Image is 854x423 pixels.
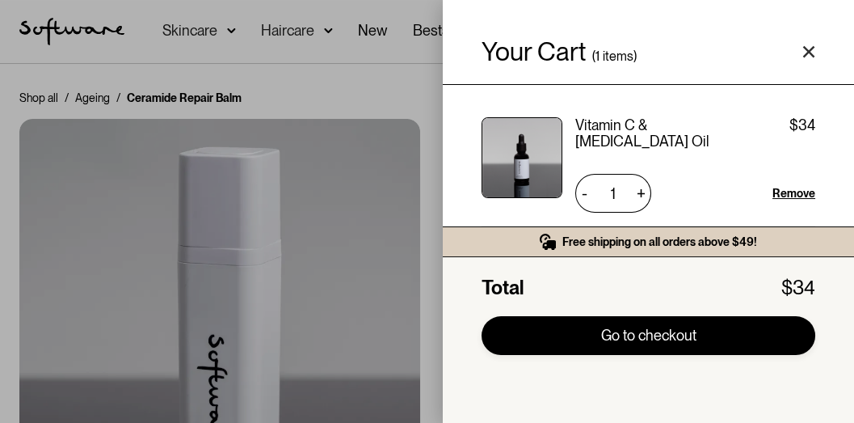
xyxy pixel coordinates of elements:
[482,316,815,355] a: Go to checkout
[595,49,599,65] div: 1
[772,185,815,201] a: Remove item from cart
[631,180,651,206] div: +
[575,180,593,206] div: -
[802,45,815,58] a: Close cart
[603,49,637,65] div: items)
[772,185,815,201] div: Remove
[789,117,815,150] div: $34
[575,117,751,150] div: Vitamin C & [MEDICAL_DATA] Oil
[482,39,586,65] h4: Your Cart
[482,277,524,300] div: Total
[592,49,595,65] div: (
[562,235,757,249] div: Free shipping on all orders above $49!
[781,277,815,300] div: $34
